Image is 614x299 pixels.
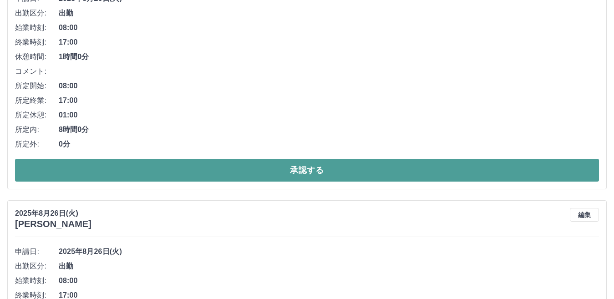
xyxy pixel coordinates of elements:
span: 所定休憩: [15,110,59,121]
span: 所定開始: [15,81,59,91]
span: 出勤区分: [15,8,59,19]
span: 8時間0分 [59,124,599,135]
span: 17:00 [59,37,599,48]
span: 08:00 [59,22,599,33]
span: 申請日: [15,246,59,257]
span: 01:00 [59,110,599,121]
button: 承認する [15,159,599,182]
span: 所定終業: [15,95,59,106]
span: 0分 [59,139,599,150]
span: 始業時刻: [15,22,59,33]
p: 2025年8月26日(火) [15,208,91,219]
button: 編集 [570,208,599,222]
span: 出勤 [59,261,599,272]
span: 所定内: [15,124,59,135]
span: 出勤 [59,8,599,19]
span: 始業時刻: [15,275,59,286]
span: 08:00 [59,275,599,286]
span: 出勤区分: [15,261,59,272]
span: 1時間0分 [59,51,599,62]
h3: [PERSON_NAME] [15,219,91,229]
span: 終業時刻: [15,37,59,48]
span: 所定外: [15,139,59,150]
span: 休憩時間: [15,51,59,62]
span: コメント: [15,66,59,77]
span: 08:00 [59,81,599,91]
span: 2025年8月26日(火) [59,246,599,257]
span: 17:00 [59,95,599,106]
